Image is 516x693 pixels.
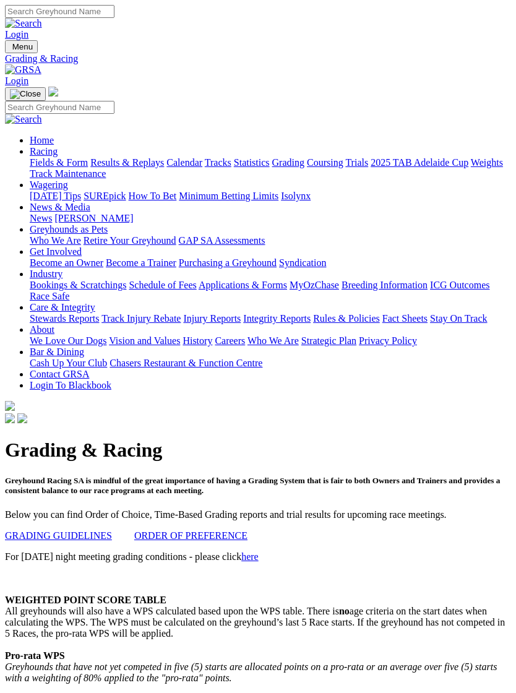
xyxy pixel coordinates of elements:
b: Pro-rata WPS [5,650,65,661]
a: Coursing [307,157,343,168]
a: ORDER OF PREFERENCE [134,530,247,541]
a: SUREpick [84,191,126,201]
a: Breeding Information [342,280,428,290]
a: GAP SA Assessments [179,235,265,246]
a: Home [30,135,54,145]
a: Stay On Track [430,313,487,324]
a: Login To Blackbook [30,380,111,390]
a: Login [5,29,28,40]
a: here [241,551,259,562]
a: Who We Are [247,335,299,346]
a: Statistics [234,157,270,168]
a: News [30,213,52,223]
a: About [30,324,54,335]
a: News & Media [30,202,90,212]
b: WEIGHTED POINT SCORE TABLE [5,595,166,605]
a: Grading [272,157,304,168]
a: GRADING GUIDELINES [5,530,112,541]
a: Minimum Betting Limits [179,191,278,201]
div: About [30,335,511,346]
img: facebook.svg [5,413,15,423]
a: ICG Outcomes [430,280,489,290]
a: Privacy Policy [359,335,417,346]
a: Trials [345,157,368,168]
a: Careers [215,335,245,346]
div: Wagering [30,191,511,202]
a: Rules & Policies [313,313,380,324]
a: Fields & Form [30,157,88,168]
a: Become an Owner [30,257,103,268]
h5: Greyhound Racing SA is mindful of the great importance of having a Grading System that is fair to... [5,476,511,496]
a: MyOzChase [290,280,339,290]
a: Integrity Reports [243,313,311,324]
a: Who We Are [30,235,81,246]
a: Become a Trainer [106,257,176,268]
a: Care & Integrity [30,302,95,312]
a: Stewards Reports [30,313,99,324]
a: Track Injury Rebate [101,313,181,324]
div: Greyhounds as Pets [30,235,511,246]
img: logo-grsa-white.png [48,87,58,97]
button: Toggle navigation [5,87,46,101]
span: For [DATE] night meeting grading conditions - please click [5,551,259,562]
img: Search [5,114,42,125]
a: Bar & Dining [30,346,84,357]
a: Results & Replays [90,157,164,168]
h1: Grading & Racing [5,439,511,462]
div: News & Media [30,213,511,224]
a: Strategic Plan [301,335,356,346]
a: Cash Up Your Club [30,358,107,368]
a: Calendar [166,157,202,168]
a: Contact GRSA [30,369,89,379]
a: Industry [30,269,62,279]
a: Login [5,75,28,86]
a: 2025 TAB Adelaide Cup [371,157,468,168]
img: twitter.svg [17,413,27,423]
input: Search [5,5,114,18]
p: Below you can find Order of Choice, Time-Based Grading reports and trial results for upcoming rac... [5,509,511,520]
a: Injury Reports [183,313,241,324]
a: Vision and Values [109,335,180,346]
a: Weights [471,157,503,168]
a: Wagering [30,179,68,190]
a: Race Safe [30,291,69,301]
div: Racing [30,157,511,179]
input: Search [5,101,114,114]
a: Bookings & Scratchings [30,280,126,290]
b: no [339,606,350,616]
a: Fact Sheets [382,313,428,324]
img: GRSA [5,64,41,75]
a: Get Involved [30,246,82,257]
a: Syndication [279,257,326,268]
a: Applications & Forms [199,280,287,290]
div: Industry [30,280,511,302]
a: [PERSON_NAME] [54,213,133,223]
div: Care & Integrity [30,313,511,324]
img: Search [5,18,42,29]
span: Menu [12,42,33,51]
a: Grading & Racing [5,53,511,64]
a: Chasers Restaurant & Function Centre [110,358,262,368]
a: Purchasing a Greyhound [179,257,277,268]
i: Greyhounds that have not yet competed in five (5) starts are allocated points on a pro-rata or an... [5,661,497,683]
a: Racing [30,146,58,157]
button: Toggle navigation [5,40,38,53]
a: Retire Your Greyhound [84,235,176,246]
a: History [183,335,212,346]
img: Close [10,89,41,99]
a: Tracks [205,157,231,168]
img: logo-grsa-white.png [5,401,15,411]
a: Schedule of Fees [129,280,196,290]
a: Isolynx [281,191,311,201]
a: Greyhounds as Pets [30,224,108,235]
a: How To Bet [129,191,177,201]
a: We Love Our Dogs [30,335,106,346]
div: Get Involved [30,257,511,269]
a: [DATE] Tips [30,191,81,201]
div: Bar & Dining [30,358,511,369]
a: Track Maintenance [30,168,106,179]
